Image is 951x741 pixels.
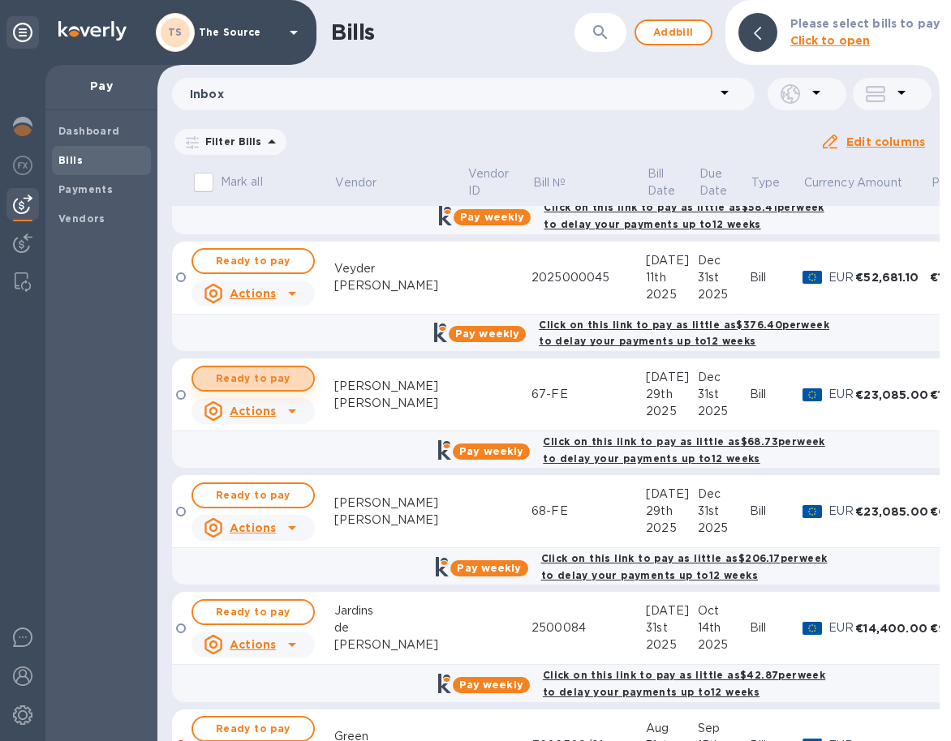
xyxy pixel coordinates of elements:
h1: Bills [331,19,375,45]
button: Ready to pay [191,366,315,392]
span: Bill Date [648,165,697,199]
button: Ready to pay [191,248,315,274]
p: EUR [828,503,855,520]
b: Bills [58,154,83,166]
button: Addbill [635,19,712,45]
div: 2025000045 [531,269,646,286]
b: Pay weekly [455,328,519,340]
div: 31st [698,503,750,520]
u: Actions [230,405,276,418]
span: Ready to pay [206,602,300,622]
p: Filter Bills [199,135,262,148]
u: Actions [230,638,276,651]
p: Currency [804,174,854,191]
div: Bill [750,619,803,636]
b: Please select bills to pay [790,17,940,30]
span: Ready to pay [206,719,300,739]
p: Vendor [335,174,377,191]
span: Ready to pay [206,251,300,271]
b: Pay weekly [460,211,524,223]
div: Bill [750,386,803,403]
b: Click on this link to pay as little as $68.73 per week to delay your payments up to 12 weeks [543,435,824,465]
span: Vendor ID [468,165,531,199]
span: Amount [857,174,923,191]
div: [PERSON_NAME] [334,378,467,395]
span: Add bill [649,23,698,42]
div: 2025 [646,403,698,420]
p: EUR [828,619,855,636]
div: 31st [698,386,750,403]
div: 2025 [698,520,750,537]
div: [DATE] [646,252,698,269]
div: Sep [698,720,750,737]
b: Dashboard [58,125,120,137]
u: Edit columns [846,135,925,148]
div: [DATE] [646,602,698,619]
div: Dec [698,369,750,386]
span: Type [751,174,802,191]
div: 2025 [698,286,750,303]
div: 68-FE [531,503,646,520]
u: Actions [230,521,276,534]
div: 67-FE [531,386,646,403]
span: Due Date [699,165,749,199]
button: Ready to pay [191,482,315,508]
div: 2025 [698,636,750,653]
div: [PERSON_NAME] [334,495,467,512]
p: Bill Date [648,165,676,199]
b: Pay weekly [457,562,521,574]
b: Pay weekly [459,445,523,457]
div: 29th [646,503,698,520]
b: Click to open [790,34,871,47]
span: Ready to pay [206,369,300,388]
div: [PERSON_NAME] [334,395,467,412]
div: 31st [698,269,750,286]
div: €23,085.00 [855,503,930,520]
div: de [334,619,467,636]
div: 2025 [698,403,750,420]
div: Aug [646,720,698,737]
span: Vendor [335,174,398,191]
b: TS [168,26,183,38]
div: Jardins [334,602,467,619]
u: Actions [230,287,276,300]
b: Pay weekly [459,679,523,691]
img: Logo [58,21,127,41]
p: EUR [828,269,855,286]
p: Pay [58,78,144,94]
b: Click on this link to pay as little as $376.40 per week to delay your payments up to 12 weeks [539,319,829,348]
div: Oct [698,602,750,619]
span: Bill № [533,174,587,191]
div: 2025 [646,636,698,653]
div: €14,400.00 [855,620,930,636]
div: [PERSON_NAME] [334,277,467,294]
p: Amount [857,174,902,191]
div: [DATE] [646,369,698,386]
b: Click on this link to pay as little as $206.17 per week to delay your payments up to 12 weeks [541,552,828,581]
b: Vendors [58,212,105,225]
div: 14th [698,619,750,636]
div: Veyder [334,260,467,277]
div: Unpin categories [6,16,39,49]
div: 2025 [646,520,698,537]
div: Dec [698,252,750,269]
p: Type [751,174,781,191]
div: 2500084 [531,619,646,636]
b: Click on this link to pay as little as $42.87 per week to delay your payments up to 12 weeks [543,669,825,698]
span: Ready to pay [206,486,300,505]
div: Bill [750,503,803,520]
div: €23,085.00 [855,387,930,403]
div: [DATE] [646,486,698,503]
div: [PERSON_NAME] [334,636,467,653]
div: 31st [646,619,698,636]
p: The Source [199,27,280,38]
button: Ready to pay [191,599,315,625]
div: 29th [646,386,698,403]
p: Mark all [221,173,263,191]
div: €52,681.10 [855,269,930,285]
div: Bill [750,269,803,286]
img: Foreign exchange [13,156,32,175]
p: Inbox [190,86,715,102]
p: EUR [828,386,855,403]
